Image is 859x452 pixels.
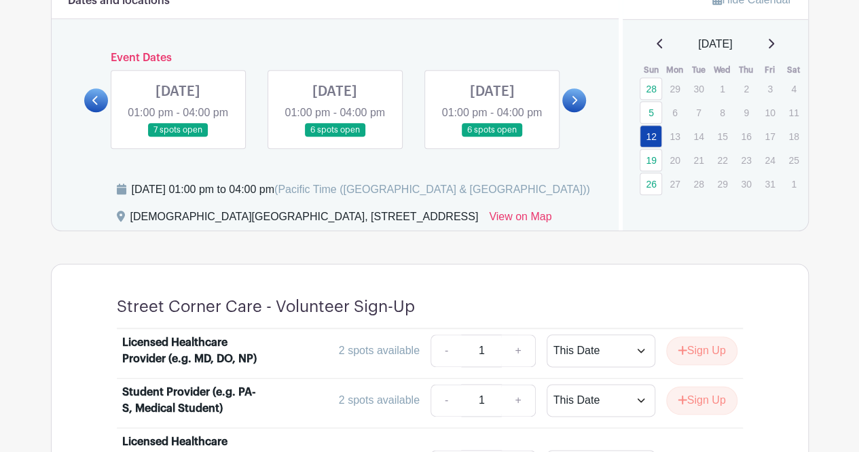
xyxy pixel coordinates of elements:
th: Tue [687,63,710,77]
p: 23 [735,150,757,171]
a: + [501,334,535,367]
th: Sun [639,63,663,77]
span: (Pacific Time ([GEOGRAPHIC_DATA] & [GEOGRAPHIC_DATA])) [274,184,590,195]
th: Sat [782,63,805,77]
p: 11 [782,102,805,123]
p: 27 [663,173,686,194]
div: Licensed Healthcare Provider (e.g. MD, DO, NP) [122,334,260,367]
h4: Street Corner Care - Volunteer Sign-Up [117,297,415,317]
div: 2 spots available [339,392,420,408]
div: 2 spots available [339,343,420,359]
p: 15 [711,126,733,147]
p: 20 [663,150,686,171]
a: - [431,334,462,367]
div: [DEMOGRAPHIC_DATA][GEOGRAPHIC_DATA], [STREET_ADDRESS] [130,209,479,230]
p: 22 [711,150,733,171]
p: 7 [687,102,710,123]
button: Sign Up [666,386,737,415]
th: Mon [663,63,687,77]
th: Wed [710,63,734,77]
p: 17 [759,126,781,147]
th: Fri [758,63,782,77]
p: 21 [687,150,710,171]
a: 5 [640,101,662,124]
p: 13 [663,126,686,147]
a: 19 [640,149,662,171]
p: 30 [687,78,710,99]
p: 14 [687,126,710,147]
p: 8 [711,102,733,123]
p: 31 [759,173,781,194]
a: 28 [640,77,662,100]
p: 30 [735,173,757,194]
p: 1 [711,78,733,99]
p: 29 [663,78,686,99]
p: 6 [663,102,686,123]
p: 3 [759,78,781,99]
div: [DATE] 01:00 pm to 04:00 pm [132,181,590,198]
span: [DATE] [698,36,732,52]
a: + [501,384,535,417]
p: 1 [782,173,805,194]
a: - [431,384,462,417]
button: Sign Up [666,336,737,365]
div: Student Provider (e.g. PA-S, Medical Student) [122,384,260,417]
p: 28 [687,173,710,194]
p: 18 [782,126,805,147]
h6: Event Dates [108,52,563,65]
a: 12 [640,125,662,147]
p: 16 [735,126,757,147]
p: 24 [759,150,781,171]
p: 2 [735,78,757,99]
p: 29 [711,173,733,194]
th: Thu [734,63,758,77]
a: View on Map [489,209,551,230]
p: 4 [782,78,805,99]
p: 25 [782,150,805,171]
p: 9 [735,102,757,123]
a: 26 [640,173,662,195]
p: 10 [759,102,781,123]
